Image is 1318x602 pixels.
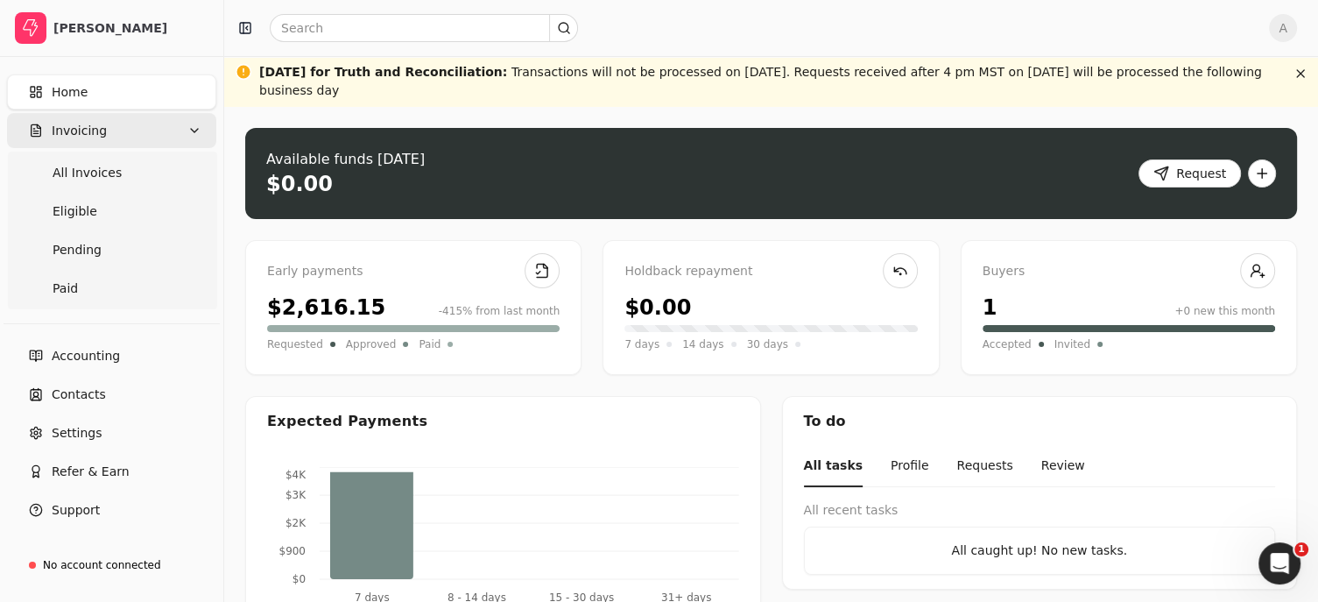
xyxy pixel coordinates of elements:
span: Paid [419,336,441,353]
button: Support [7,492,216,528]
div: Transactions will not be processed on [DATE]. Requests received after 4 pm MST on [DATE] will be ... [259,63,1283,100]
div: All recent tasks [804,501,1276,520]
div: No account connected [43,557,161,573]
div: To do [783,397,1297,446]
button: Invoicing [7,113,216,148]
span: Invoicing [52,122,107,140]
a: All Invoices [11,155,213,190]
tspan: $2K [285,517,307,529]
span: Eligible [53,202,97,221]
div: [PERSON_NAME] [53,19,208,37]
span: Home [52,83,88,102]
tspan: $4K [285,469,307,481]
span: Pending [53,241,102,259]
button: Review [1041,446,1085,487]
a: No account connected [7,549,216,581]
span: Refer & Earn [52,463,130,481]
div: All caught up! No new tasks. [819,542,1261,560]
span: [DATE] for Truth and Reconciliation : [259,65,507,79]
span: Settings [52,424,102,443]
input: Search [270,14,578,42]
div: Expected Payments [267,411,427,432]
span: All Invoices [53,164,122,182]
a: Accounting [7,338,216,373]
span: Paid [53,280,78,298]
span: 30 days [747,336,788,353]
tspan: $3K [285,489,307,501]
div: $2,616.15 [267,292,385,323]
div: Buyers [983,262,1275,281]
span: Contacts [52,386,106,404]
button: All tasks [804,446,863,487]
a: Contacts [7,377,216,412]
iframe: Intercom live chat [1258,542,1300,584]
span: 1 [1294,542,1308,556]
span: Accepted [983,336,1032,353]
a: Paid [11,271,213,306]
button: Requests [956,446,1012,487]
div: $0.00 [624,292,691,323]
div: Holdback repayment [624,262,917,281]
a: Home [7,74,216,110]
div: Available funds [DATE] [266,149,425,170]
span: Approved [346,336,397,353]
button: A [1269,14,1297,42]
span: Invited [1054,336,1090,353]
tspan: $900 [278,545,305,557]
div: $0.00 [266,170,333,198]
a: Pending [11,232,213,267]
div: +0 new this month [1174,303,1275,319]
a: Eligible [11,194,213,229]
div: Early payments [267,262,560,281]
span: Accounting [52,347,120,365]
div: -415% from last month [439,303,560,319]
button: Request [1138,159,1241,188]
button: Refer & Earn [7,454,216,489]
span: 14 days [682,336,723,353]
div: 1 [983,292,997,323]
span: Requested [267,336,323,353]
button: Profile [891,446,929,487]
span: Support [52,501,100,520]
tspan: $0 [292,573,306,585]
span: 7 days [624,336,659,353]
a: Settings [7,415,216,450]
